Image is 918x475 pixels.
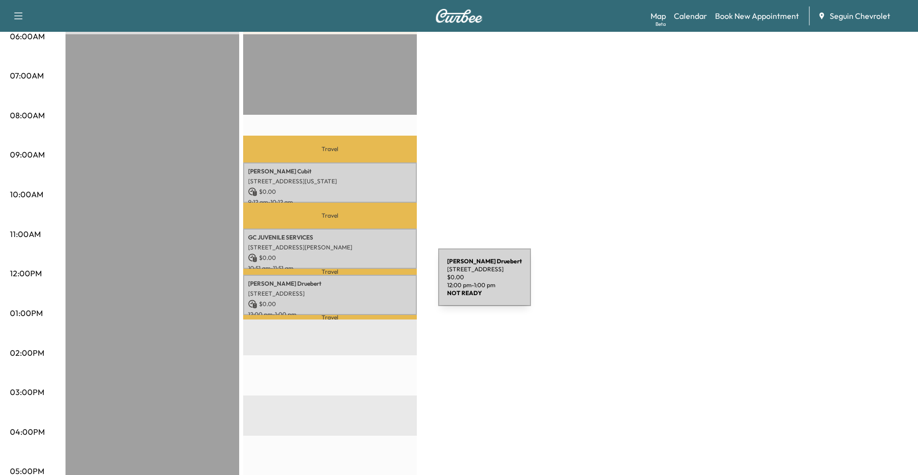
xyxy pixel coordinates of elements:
[10,109,45,121] p: 08:00AM
[248,311,412,318] p: 12:00 pm - 1:00 pm
[248,253,412,262] p: $ 0.00
[674,10,707,22] a: Calendar
[248,280,412,288] p: [PERSON_NAME] Druebert
[243,136,417,162] p: Travel
[248,198,412,206] p: 9:12 am - 10:12 am
[10,70,44,81] p: 07:00AM
[10,267,42,279] p: 12:00PM
[435,9,483,23] img: Curbee Logo
[830,10,890,22] span: Seguin Chevrolet
[248,187,412,196] p: $ 0.00
[248,243,412,251] p: [STREET_ADDRESS][PERSON_NAME]
[10,386,44,398] p: 03:00PM
[248,300,412,309] p: $ 0.00
[10,149,45,160] p: 09:00AM
[656,20,666,28] div: Beta
[10,347,44,359] p: 02:00PM
[10,30,45,42] p: 06:00AM
[248,264,412,272] p: 10:51 am - 11:51 am
[243,203,417,229] p: Travel
[248,234,412,241] p: GC JUVENILE SERVICES
[248,290,412,298] p: [STREET_ADDRESS]
[10,228,41,240] p: 11:00AM
[10,307,43,319] p: 01:00PM
[243,315,417,319] p: Travel
[651,10,666,22] a: MapBeta
[248,177,412,185] p: [STREET_ADDRESS][US_STATE]
[715,10,799,22] a: Book New Appointment
[10,188,43,200] p: 10:00AM
[10,426,45,438] p: 04:00PM
[243,269,417,275] p: Travel
[248,167,412,175] p: [PERSON_NAME] Cubit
